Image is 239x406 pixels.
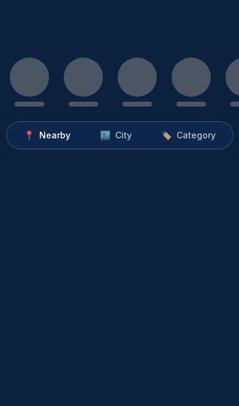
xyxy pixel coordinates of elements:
[161,129,172,141] span: 🏷️
[100,129,110,141] span: 🏙️
[24,129,34,141] span: 📍
[39,129,70,141] span: Nearby
[9,124,85,146] button: 📍Nearby
[115,129,132,141] span: City
[176,129,216,141] span: Category
[85,124,146,146] button: 🏙️City
[146,124,230,146] button: 🏷️Category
